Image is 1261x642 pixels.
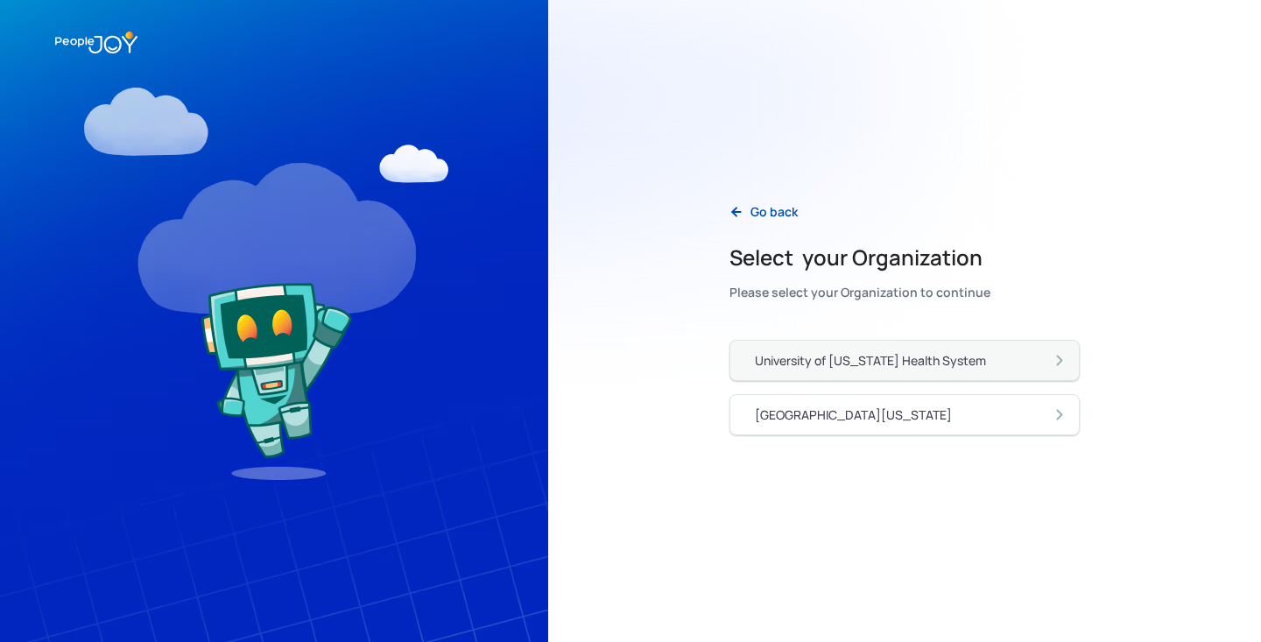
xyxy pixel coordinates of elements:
a: [GEOGRAPHIC_DATA][US_STATE] [729,394,1080,435]
a: University of [US_STATE] Health System [729,340,1080,381]
div: Please select your Organization to continue [729,280,990,305]
a: Go back [715,194,812,229]
div: University of [US_STATE] Health System [755,352,986,370]
h2: Select your Organization [729,243,990,272]
div: Go back [750,203,798,221]
div: [GEOGRAPHIC_DATA][US_STATE] [755,406,952,424]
